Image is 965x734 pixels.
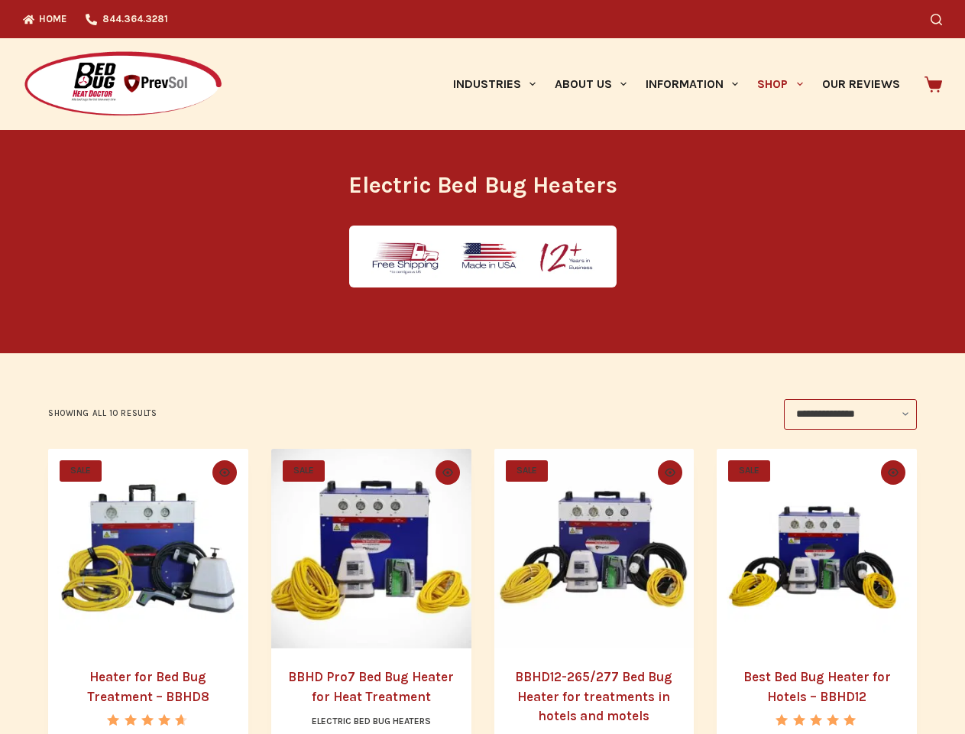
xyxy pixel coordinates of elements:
a: Best Bed Bug Heater for Hotels - BBHD12 [717,449,917,649]
a: BBHD12-265/277 Bed Bug Heater for treatments in hotels and motels [494,449,695,649]
button: Quick view toggle [436,460,460,485]
div: Rated 4.67 out of 5 [107,714,189,726]
a: Shop [748,38,812,130]
a: BBHD Pro7 Bed Bug Heater for Heat Treatment [288,669,454,704]
nav: Primary [443,38,909,130]
a: About Us [545,38,636,130]
button: Quick view toggle [881,460,905,485]
a: Heater for Bed Bug Treatment - BBHD8 [48,449,248,649]
img: Prevsol/Bed Bug Heat Doctor [23,50,223,119]
a: BBHD Pro7 Bed Bug Heater for Heat Treatment [271,449,471,649]
h1: Electric Bed Bug Heaters [196,168,769,203]
a: BBHD12-265/277 Bed Bug Heater for treatments in hotels and motels [515,669,672,723]
button: Quick view toggle [658,460,682,485]
div: Rated 5.00 out of 5 [776,714,857,726]
select: Shop order [784,399,917,430]
p: Showing all 10 results [48,407,157,421]
span: SALE [728,460,770,482]
button: Search [931,14,942,25]
span: SALE [506,460,548,482]
button: Quick view toggle [212,460,237,485]
a: Heater for Bed Bug Treatment – BBHD8 [87,669,209,704]
a: Electric Bed Bug Heaters [312,716,431,726]
a: Our Reviews [812,38,909,130]
span: SALE [283,460,325,482]
span: SALE [60,460,102,482]
a: Industries [443,38,545,130]
a: Best Bed Bug Heater for Hotels – BBHD12 [743,669,891,704]
a: Information [636,38,748,130]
